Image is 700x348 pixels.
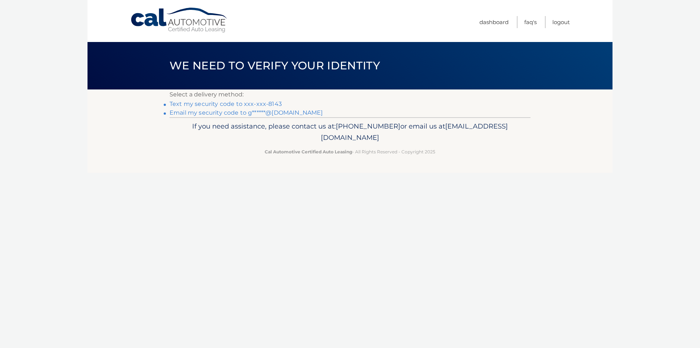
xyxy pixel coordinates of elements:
[174,148,526,156] p: - All Rights Reserved - Copyright 2025
[170,100,282,107] a: Text my security code to xxx-xxx-8143
[524,16,537,28] a: FAQ's
[170,59,380,72] span: We need to verify your identity
[170,89,530,100] p: Select a delivery method:
[130,7,229,33] a: Cal Automotive
[174,121,526,144] p: If you need assistance, please contact us at: or email us at
[336,122,400,130] span: [PHONE_NUMBER]
[479,16,509,28] a: Dashboard
[170,109,323,116] a: Email my security code to g******@[DOMAIN_NAME]
[552,16,570,28] a: Logout
[265,149,352,154] strong: Cal Automotive Certified Auto Leasing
